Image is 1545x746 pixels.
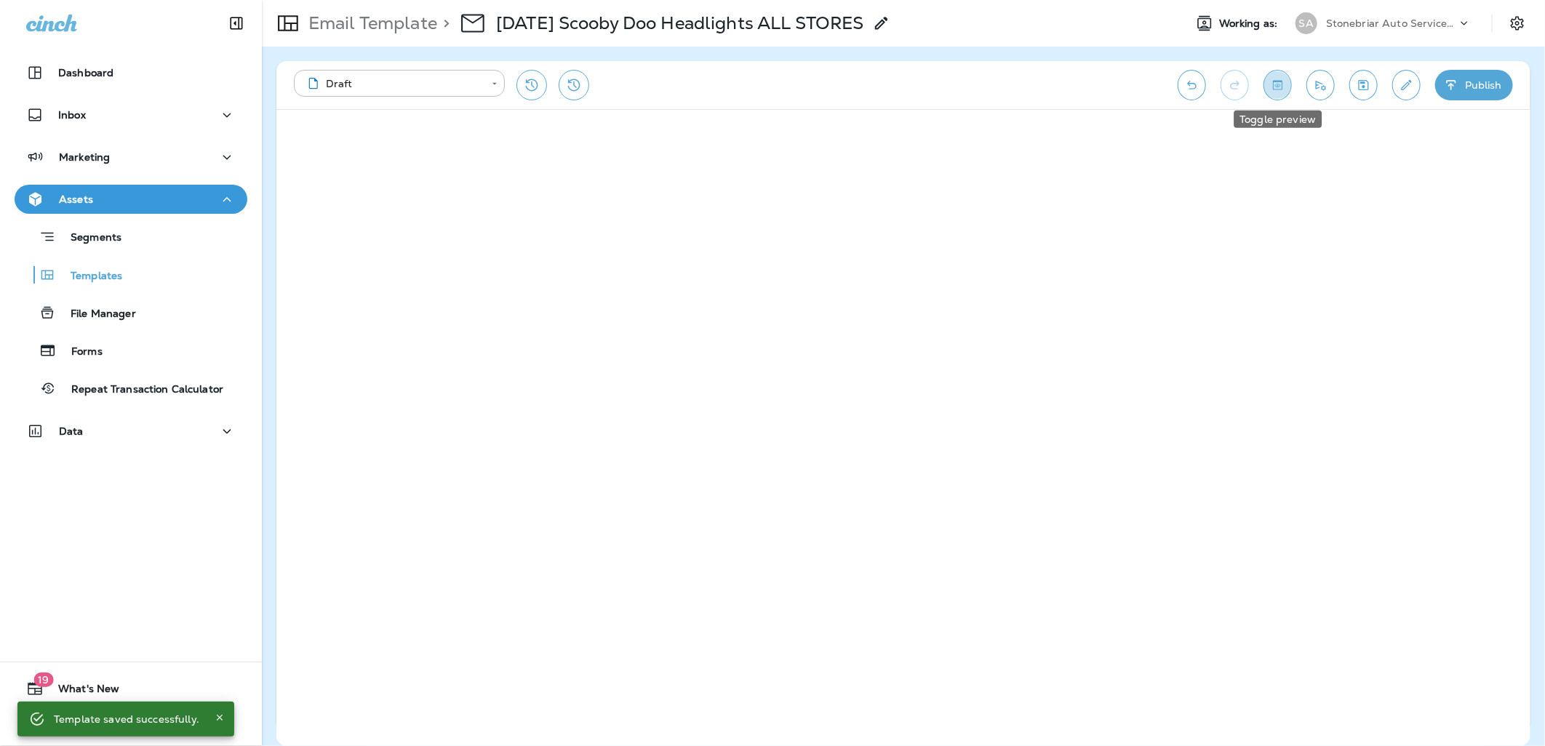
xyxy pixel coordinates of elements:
[437,12,450,34] p: >
[57,345,103,359] p: Forms
[1349,70,1378,100] button: Save
[1219,17,1281,30] span: Working as:
[1296,12,1317,34] div: SA
[15,58,247,87] button: Dashboard
[15,260,247,290] button: Templates
[58,109,86,121] p: Inbox
[559,70,589,100] button: View Changelog
[1435,70,1513,100] button: Publish
[303,12,437,34] p: Email Template
[1234,111,1322,128] div: Toggle preview
[44,683,119,700] span: What's New
[54,706,199,732] div: Template saved successfully.
[15,335,247,366] button: Forms
[496,12,863,34] div: 09/25/25 Scooby Doo Headlights ALL STORES
[1392,70,1421,100] button: Edit details
[15,100,247,129] button: Inbox
[59,193,93,205] p: Assets
[57,383,223,397] p: Repeat Transaction Calculator
[1178,70,1206,100] button: Undo
[15,373,247,404] button: Repeat Transaction Calculator
[15,709,247,738] button: Support
[304,76,482,91] div: Draft
[56,231,121,246] p: Segments
[15,221,247,252] button: Segments
[1306,70,1335,100] button: Send test email
[15,417,247,446] button: Data
[33,673,53,687] span: 19
[58,67,113,79] p: Dashboard
[211,709,228,726] button: Close
[15,185,247,214] button: Assets
[516,70,547,100] button: Restore from previous version
[15,297,247,328] button: File Manager
[56,270,122,284] p: Templates
[56,308,136,321] p: File Manager
[1263,70,1292,100] button: Toggle preview
[216,9,257,38] button: Collapse Sidebar
[1326,17,1457,29] p: Stonebriar Auto Services Group
[15,674,247,703] button: 19What's New
[59,151,110,163] p: Marketing
[59,425,84,437] p: Data
[15,143,247,172] button: Marketing
[1504,10,1530,36] button: Settings
[496,12,863,34] p: [DATE] Scooby Doo Headlights ALL STORES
